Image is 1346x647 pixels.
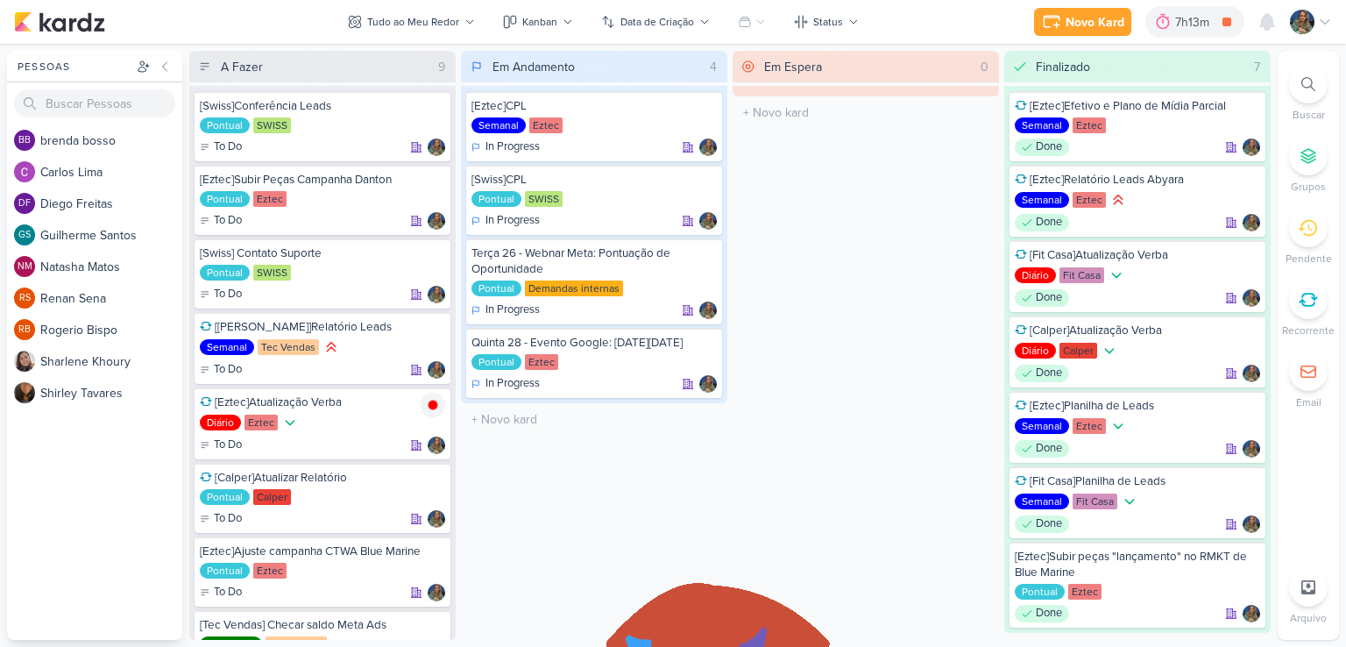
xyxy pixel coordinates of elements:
div: Diário [1015,343,1056,359]
li: Ctrl + F [1278,65,1339,123]
div: Guilherme Santos [14,224,35,245]
div: Responsável: Isabella Gutierres [1243,440,1260,458]
div: In Progress [471,212,540,230]
div: Done [1015,365,1069,382]
div: SWISS [253,265,291,281]
div: Diego Freitas [14,193,35,214]
div: Eztec [244,415,278,430]
div: A Fazer [221,58,263,76]
img: Shirley Tavares [14,382,35,403]
div: Responsável: Isabella Gutierres [699,212,717,230]
div: Fit Casa [1073,494,1117,509]
div: [Eztec]Planilha de Leads [1015,398,1260,414]
p: RB [18,325,31,335]
div: Novo Kard [1066,13,1124,32]
div: R e n a n S e n a [40,289,182,308]
img: Isabella Gutierres [699,302,717,319]
div: Pessoas [14,59,133,75]
div: Pontual [200,265,250,281]
input: + Novo kard [464,407,724,432]
div: Responsável: Isabella Gutierres [1243,365,1260,382]
div: Pontual [1015,584,1065,600]
p: NM [18,262,32,272]
div: To Do [200,286,242,303]
p: Done [1036,365,1062,382]
div: [Fit Casa]Atualização Verba [1015,247,1260,263]
div: [Swiss] Contato Suporte [200,245,445,261]
div: [Tec Vendas]Relatório Leads [200,319,445,335]
img: Isabella Gutierres [699,212,717,230]
p: Done [1036,605,1062,622]
div: Em Espera [764,58,822,76]
div: [Tec Vendas] Checar saldo Meta Ads [200,617,445,633]
div: Rogerio Bispo [14,319,35,340]
div: Semanal [1015,192,1069,208]
p: Buscar [1293,107,1325,123]
div: Semanal [1015,418,1069,434]
img: Isabella Gutierres [428,584,445,601]
div: Responsável: Isabella Gutierres [428,584,445,601]
div: Prioridade Alta [322,338,340,356]
div: Responsável: Isabella Gutierres [1243,139,1260,156]
img: Isabella Gutierres [1243,365,1260,382]
div: Terça 26 - Webnar Meta: Pontuação de Oportunidade [471,245,717,277]
div: [Calper]Atualizar Relatório [200,470,445,486]
div: 4 [703,58,724,76]
div: Natasha Matos [14,256,35,277]
div: Done [1015,440,1069,458]
div: D i e g o F r e i t a s [40,195,182,213]
div: 9 [431,58,452,76]
p: Email [1296,395,1321,410]
div: Eztec [1073,418,1106,434]
div: Eztec [253,191,287,207]
div: Responsável: Isabella Gutierres [699,302,717,319]
div: SWISS [253,117,291,133]
div: S h i r l e y T a v a r e s [40,384,182,402]
p: Recorrente [1282,323,1335,338]
div: Responsável: Isabella Gutierres [428,139,445,156]
div: Demandas internas [525,281,623,296]
div: [Eztec]Relatório Leads Abyara [1015,172,1260,188]
img: kardz.app [14,11,105,32]
div: Pontual [200,191,250,207]
img: Isabella Gutierres [1243,440,1260,458]
p: Done [1036,289,1062,307]
div: Semanal [200,339,254,355]
div: In Progress [471,375,540,393]
p: bb [18,136,31,146]
div: Responsável: Isabella Gutierres [428,361,445,379]
div: [Swiss]Conferência Leads [200,98,445,114]
div: To Do [200,361,242,379]
div: Done [1015,515,1069,533]
div: [Eztec]Ajuste campanha CTWA Blue Marine [200,544,445,559]
div: [Eztec]Atualização Verba [200,395,445,410]
div: Eztec [253,563,287,579]
p: To Do [214,584,242,601]
div: Done [1015,289,1069,307]
div: Responsável: Isabella Gutierres [1243,515,1260,533]
img: Isabella Gutierres [699,375,717,393]
div: Done [1015,139,1069,156]
div: Eztec [529,117,563,133]
div: S h a r l e n e K h o u r y [40,352,182,371]
div: Pontual [471,281,521,296]
div: [Eztec]CPL [471,98,717,114]
div: 7h13m [1175,13,1215,32]
img: Isabella Gutierres [1243,515,1260,533]
div: SWISS [525,191,563,207]
div: In Progress [471,302,540,319]
p: To Do [214,286,242,303]
div: C a r l o s L i m a [40,163,182,181]
p: To Do [214,212,242,230]
div: Eztec [1073,192,1106,208]
div: [Swiss]CPL [471,172,717,188]
img: Isabella Gutierres [428,510,445,528]
div: Tec Vendas [258,339,319,355]
div: Renan Sena [14,288,35,309]
p: In Progress [485,212,540,230]
div: In Progress [471,139,540,156]
div: To Do [200,139,242,156]
div: b r e n d a b o s s o [40,132,182,150]
div: Prioridade Baixa [1109,417,1127,435]
div: Pontual [471,191,521,207]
